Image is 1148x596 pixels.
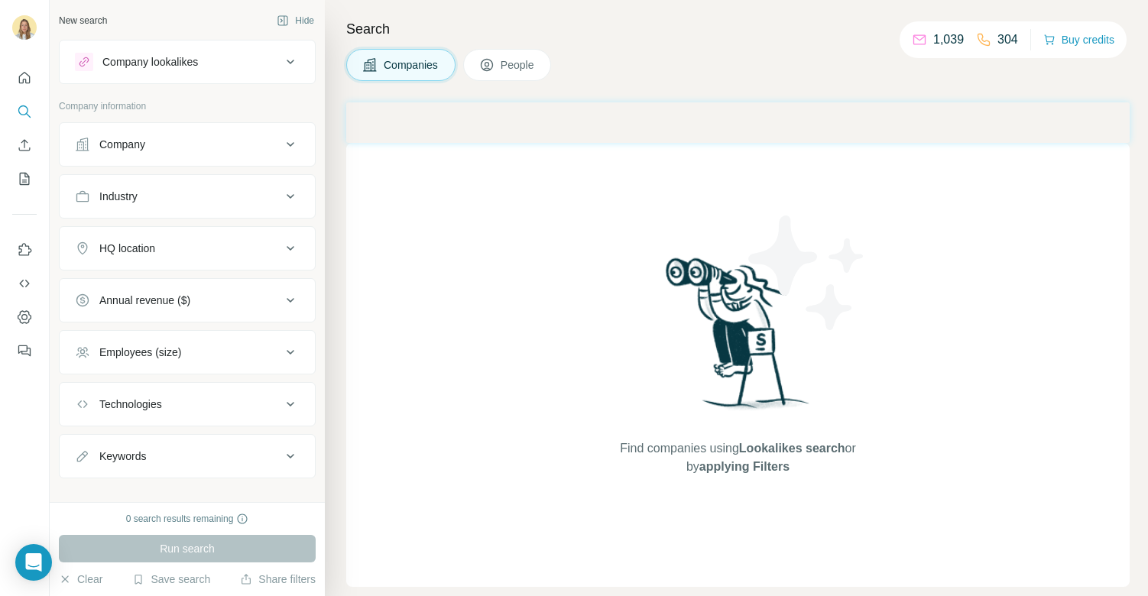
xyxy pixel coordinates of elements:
[60,126,315,163] button: Company
[15,544,52,581] div: Open Intercom Messenger
[266,9,325,32] button: Hide
[132,572,210,587] button: Save search
[739,442,845,455] span: Lookalikes search
[12,270,37,297] button: Use Surfe API
[997,31,1018,49] p: 304
[12,303,37,331] button: Dashboard
[60,282,315,319] button: Annual revenue ($)
[60,334,315,371] button: Employees (size)
[1043,29,1114,50] button: Buy credits
[12,337,37,364] button: Feedback
[12,236,37,264] button: Use Surfe on LinkedIn
[99,397,162,412] div: Technologies
[615,439,860,476] span: Find companies using or by
[59,99,316,113] p: Company information
[933,31,964,49] p: 1,039
[12,165,37,193] button: My lists
[12,98,37,125] button: Search
[126,512,249,526] div: 0 search results remaining
[738,204,876,342] img: Surfe Illustration - Stars
[99,293,190,308] div: Annual revenue ($)
[60,438,315,475] button: Keywords
[699,460,790,473] span: applying Filters
[12,15,37,40] img: Avatar
[346,18,1130,40] h4: Search
[60,386,315,423] button: Technologies
[99,137,145,152] div: Company
[102,54,198,70] div: Company lookalikes
[59,572,102,587] button: Clear
[12,131,37,159] button: Enrich CSV
[240,572,316,587] button: Share filters
[99,345,181,360] div: Employees (size)
[501,57,536,73] span: People
[346,102,1130,143] iframe: Banner
[99,449,146,464] div: Keywords
[12,64,37,92] button: Quick start
[659,254,818,424] img: Surfe Illustration - Woman searching with binoculars
[384,57,439,73] span: Companies
[60,178,315,215] button: Industry
[99,189,138,204] div: Industry
[60,230,315,267] button: HQ location
[60,44,315,80] button: Company lookalikes
[99,241,155,256] div: HQ location
[59,14,107,28] div: New search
